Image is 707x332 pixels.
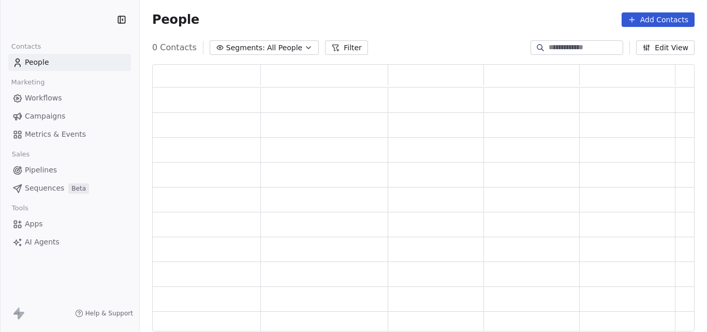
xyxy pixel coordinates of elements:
a: Campaigns [8,108,131,125]
span: Tools [7,200,33,216]
span: Metrics & Events [25,129,86,140]
span: All People [267,42,302,53]
span: Contacts [7,39,46,54]
span: Help & Support [85,309,133,317]
span: Beta [68,183,89,194]
button: Add Contacts [622,12,695,27]
a: Workflows [8,90,131,107]
span: Sales [7,147,34,162]
span: Apps [25,219,43,229]
a: Apps [8,215,131,233]
span: People [152,12,199,27]
button: Filter [325,40,368,55]
button: Edit View [636,40,695,55]
a: Pipelines [8,162,131,179]
a: People [8,54,131,71]
span: 0 Contacts [152,41,197,54]
a: SequencesBeta [8,180,131,197]
a: AI Agents [8,234,131,251]
span: Pipelines [25,165,57,176]
a: Help & Support [75,309,133,317]
span: Campaigns [25,111,65,122]
span: Sequences [25,183,64,194]
span: AI Agents [25,237,60,248]
span: Workflows [25,93,62,104]
span: Marketing [7,75,49,90]
span: People [25,57,49,68]
a: Metrics & Events [8,126,131,143]
span: Segments: [226,42,265,53]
